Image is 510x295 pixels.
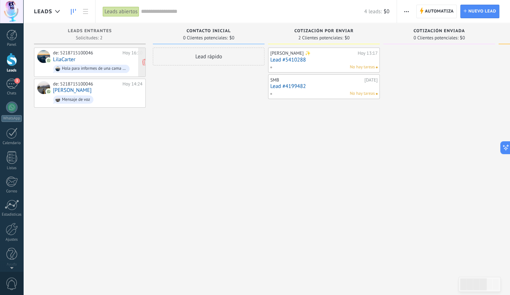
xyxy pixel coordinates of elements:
a: Nuevo lead [460,5,499,18]
span: 4 leads: [364,8,382,15]
span: Nuevo lead [468,5,496,18]
a: Automatiza [416,5,457,18]
div: LilaCarter [37,50,50,63]
span: 0 Clientes potenciales: [413,36,458,40]
div: Leads Entrantes [38,29,142,35]
div: WhatsApp [1,115,22,122]
div: Chats [1,91,22,96]
div: Contacto inicial [156,29,261,35]
a: LilaCarter [53,56,76,63]
div: Hoy 13:17 [358,50,378,56]
div: Hoy 16:10 [122,50,142,56]
img: com.amocrm.amocrmwa.svg [46,58,51,63]
span: Solicitudes: 2 [76,36,102,40]
div: Cotización por enviar [272,29,376,35]
a: Leads [67,5,79,19]
span: $0 [384,8,389,15]
span: No hay tareas [350,90,375,97]
div: Leads [1,68,22,73]
div: Hoy 14:24 [122,81,142,87]
span: $0 [345,36,350,40]
span: Contacto inicial [186,29,231,34]
span: Leads [34,8,52,15]
div: Correo [1,189,22,194]
span: $0 [460,36,465,40]
div: SMB [270,77,363,83]
span: No hay nada asignado [376,93,378,95]
div: Panel [1,43,22,47]
div: Listas [1,166,22,171]
span: Leads Entrantes [68,29,112,34]
span: No hay tareas [350,64,375,70]
img: com.amocrm.amocrmwa.svg [46,89,51,94]
span: $0 [229,36,234,40]
div: [DATE] [364,77,378,83]
div: Cotización enviada [387,29,491,35]
a: Lead #5410288 [270,57,378,63]
div: de: 5218715100046 [53,81,120,87]
div: de: 5218715100046 [53,50,120,56]
a: Lista [79,5,92,19]
span: Automatiza [425,5,454,18]
span: 0 Clientes potenciales: [183,36,228,40]
div: Hola para informes de una cama electrica.. [62,66,126,71]
div: Leads abiertos [103,6,139,17]
div: Calendario [1,141,22,146]
div: Lead rápido [153,48,264,65]
button: Más [401,5,412,18]
span: Cotización por enviar [294,29,354,34]
span: 3 [14,78,20,84]
a: [PERSON_NAME] [53,87,92,93]
span: 2 Clientes potenciales: [298,36,343,40]
div: Mensaje de voz [62,97,90,102]
span: Cotización enviada [413,29,465,34]
div: Ajustes [1,237,22,242]
div: BONITA MARÍA [37,81,50,94]
a: Lead #4199482 [270,83,378,89]
span: No hay nada asignado [376,67,378,68]
div: Estadísticas [1,212,22,217]
div: [PERSON_NAME] ✨ [270,50,356,56]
